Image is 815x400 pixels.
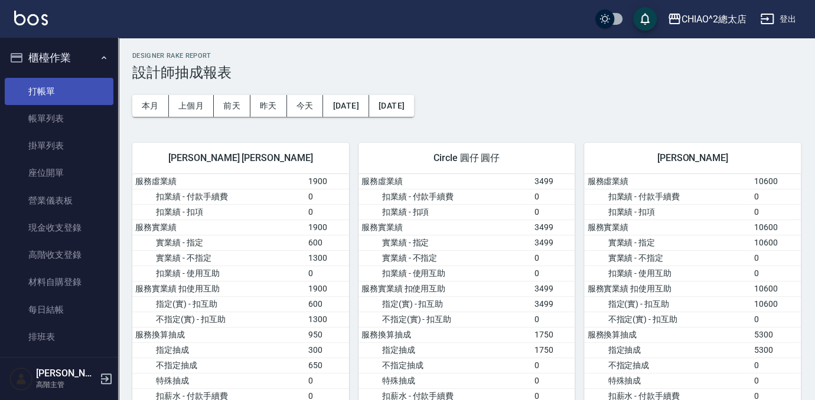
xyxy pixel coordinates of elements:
[532,204,575,219] td: 0
[132,327,305,342] td: 服務換算抽成
[751,219,801,235] td: 10600
[305,327,349,342] td: 950
[358,235,532,250] td: 實業績 - 指定
[532,342,575,358] td: 1750
[663,7,751,31] button: CHIAO^2總太店
[214,95,250,117] button: 前天
[132,373,305,388] td: 特殊抽成
[36,379,96,390] p: 高階主管
[358,281,532,296] td: 服務實業績 扣使用互助
[132,342,305,358] td: 指定抽成
[5,241,113,268] a: 高階收支登錄
[751,189,801,204] td: 0
[532,312,575,327] td: 0
[532,327,575,342] td: 1750
[146,152,335,164] span: [PERSON_NAME] [PERSON_NAME]
[5,159,113,186] a: 座位開單
[751,235,801,250] td: 10600
[584,342,751,358] td: 指定抽成
[751,250,801,265] td: 0
[584,358,751,373] td: 不指定抽成
[358,174,532,189] td: 服務虛業績
[358,204,532,219] td: 扣業績 - 扣項
[373,152,561,164] span: Circle 圓仔 圓仔
[751,265,801,281] td: 0
[358,219,532,235] td: 服務實業績
[305,296,349,312] td: 600
[358,358,532,373] td: 不指定抽成
[584,174,751,189] td: 服務虛業績
[532,281,575,296] td: 3499
[532,296,575,312] td: 3499
[132,219,305,235] td: 服務實業績
[751,327,801,342] td: 5300
[305,312,349,327] td: 1300
[250,95,287,117] button: 昨天
[358,312,532,327] td: 不指定(實) - 扣互助
[584,296,751,312] td: 指定(實) - 扣互助
[751,174,801,189] td: 10600
[36,368,96,379] h5: [PERSON_NAME]
[5,42,113,73] button: 櫃檯作業
[305,204,349,219] td: 0
[132,64,801,81] h3: 設計師抽成報表
[532,265,575,281] td: 0
[132,250,305,265] td: 實業績 - 不指定
[5,323,113,350] a: 排班表
[751,312,801,327] td: 0
[682,12,746,27] div: CHIAO^2總太店
[751,281,801,296] td: 10600
[584,312,751,327] td: 不指定(實) - 扣互助
[305,373,349,388] td: 0
[305,219,349,235] td: 1900
[9,367,33,391] img: Person
[169,95,214,117] button: 上個月
[5,78,113,105] a: 打帳單
[584,204,751,219] td: 扣業績 - 扣項
[751,358,801,373] td: 0
[305,235,349,250] td: 600
[5,296,113,323] a: 每日結帳
[132,95,169,117] button: 本月
[751,342,801,358] td: 5300
[755,8,801,30] button: 登出
[132,281,305,296] td: 服務實業績 扣使用互助
[584,219,751,235] td: 服務實業績
[358,265,532,281] td: 扣業績 - 使用互助
[305,189,349,204] td: 0
[287,95,324,117] button: 今天
[305,174,349,189] td: 1900
[369,95,414,117] button: [DATE]
[5,105,113,132] a: 帳單列表
[132,235,305,250] td: 實業績 - 指定
[5,214,113,241] a: 現金收支登錄
[5,268,113,296] a: 材料自購登錄
[751,296,801,312] td: 10600
[751,373,801,388] td: 0
[132,312,305,327] td: 不指定(實) - 扣互助
[323,95,369,117] button: [DATE]
[751,204,801,219] td: 0
[5,350,113,378] a: 現場電腦打卡
[305,250,349,265] td: 1300
[132,204,305,219] td: 扣業績 - 扣項
[584,189,751,204] td: 扣業績 - 付款手續費
[132,189,305,204] td: 扣業績 - 付款手續費
[132,358,305,373] td: 不指定抽成
[584,265,751,281] td: 扣業績 - 使用互助
[305,281,349,296] td: 1900
[132,174,305,189] td: 服務虛業績
[358,296,532,312] td: 指定(實) - 扣互助
[532,235,575,250] td: 3499
[132,265,305,281] td: 扣業績 - 使用互助
[358,250,532,265] td: 實業績 - 不指定
[532,358,575,373] td: 0
[358,373,532,388] td: 特殊抽成
[532,189,575,204] td: 0
[358,189,532,204] td: 扣業績 - 付款手續費
[358,327,532,342] td: 服務換算抽成
[584,281,751,296] td: 服務實業績 扣使用互助
[305,265,349,281] td: 0
[305,342,349,358] td: 300
[584,327,751,342] td: 服務換算抽成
